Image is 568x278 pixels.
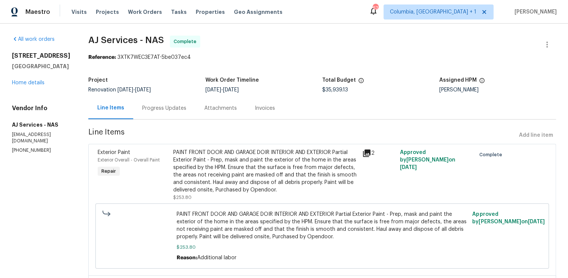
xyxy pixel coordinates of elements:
div: 2 [362,149,396,158]
span: $253.80 [173,195,192,200]
a: Home details [12,80,45,85]
span: [PERSON_NAME] [511,8,557,16]
h5: Total Budget [322,78,356,83]
span: Additional labor [197,255,236,260]
h2: [STREET_ADDRESS] [12,52,70,60]
span: - [117,87,151,93]
b: Reference: [88,55,116,60]
span: The total cost of line items that have been proposed by Opendoor. This sum includes line items th... [358,78,364,87]
p: [PHONE_NUMBER] [12,147,70,154]
span: [DATE] [117,87,133,93]
div: Line Items [97,104,124,112]
span: AJ Services - NAS [88,36,164,45]
h5: Assigned HPM [439,78,477,83]
h5: AJ Services - NAS [12,121,70,129]
span: Columbia, [GEOGRAPHIC_DATA] + 1 [390,8,476,16]
span: PAINT FRONT DOOR AND GARAGE DOIR INTERIOR AND EXTERIOR Partial Exterior Paint - Prep, mask and pa... [177,211,468,241]
span: $35,939.13 [322,87,348,93]
span: Geo Assignments [234,8,283,16]
div: Attachments [204,105,237,112]
span: Approved by [PERSON_NAME] on [472,212,544,224]
span: Maestro [25,8,50,16]
span: Approved by [PERSON_NAME] on [400,150,455,170]
div: 57 [373,4,378,12]
span: - [205,87,239,93]
span: Exterior Overall - Overall Paint [98,158,160,162]
span: Repair [98,167,119,175]
span: The hpm assigned to this work order. [479,78,485,87]
span: Visits [71,8,87,16]
a: All work orders [12,37,55,42]
div: Invoices [255,105,275,112]
span: Complete [174,38,199,45]
span: [DATE] [223,87,239,93]
div: Progress Updates [142,105,186,112]
span: [DATE] [135,87,151,93]
span: Line Items [88,129,516,142]
span: Renovation [88,87,151,93]
span: Complete [479,151,505,158]
h5: Work Order Timeline [205,78,259,83]
span: [DATE] [205,87,221,93]
span: [DATE] [528,219,544,224]
h4: Vendor Info [12,105,70,112]
span: $253.80 [177,244,468,251]
div: [PERSON_NAME] [439,87,556,93]
div: 3XTK7WEC3E7AT-5be037ec4 [88,54,556,61]
span: Work Orders [128,8,162,16]
p: [EMAIL_ADDRESS][DOMAIN_NAME] [12,132,70,144]
h5: Project [88,78,108,83]
span: Properties [196,8,225,16]
div: PAINT FRONT DOOR AND GARAGE DOIR INTERIOR AND EXTERIOR Partial Exterior Paint - Prep, mask and pa... [173,149,358,194]
span: Tasks [171,9,187,15]
span: Projects [96,8,119,16]
h5: [GEOGRAPHIC_DATA] [12,63,70,70]
span: Reason: [177,255,197,260]
span: Exterior Paint [98,150,130,155]
span: [DATE] [400,165,417,170]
